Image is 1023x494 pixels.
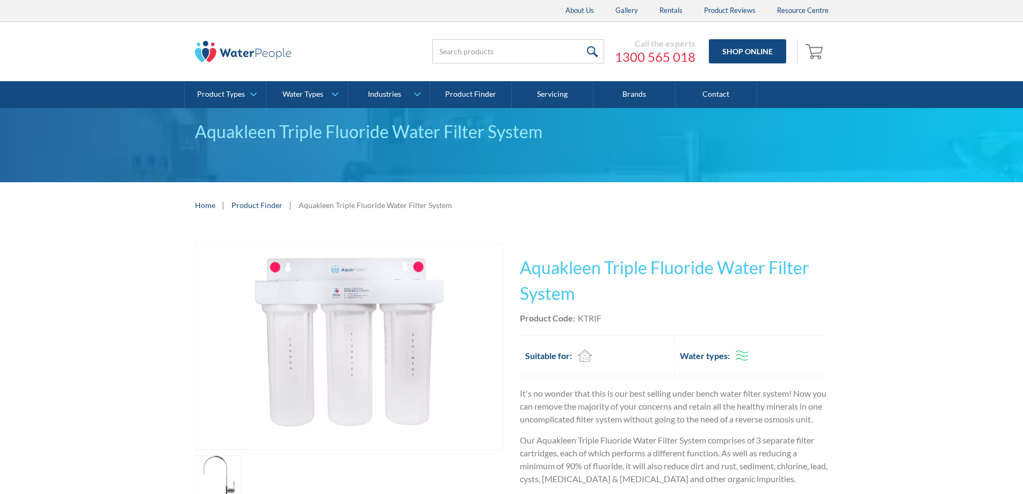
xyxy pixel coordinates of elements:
h2: Water types: [680,349,730,362]
a: Product Finder [231,199,282,211]
img: Aquakleen Triple Fluoride Water Filter System [195,245,503,450]
div: Call the experts [615,38,695,49]
a: Product Types [185,81,266,108]
div: | [221,198,226,211]
a: open lightbox [195,244,504,450]
div: | [288,198,293,211]
div: KTRIF [578,312,601,325]
div: Water Types [282,90,323,99]
h1: Aquakleen Triple Fluoride Water Filter System [520,255,829,306]
a: 1300 565 018 [615,49,695,65]
strong: Product Code: [520,313,575,323]
p: It's no wonder that this is our best selling under bench water filter system! Now you can remove ... [520,387,829,426]
a: Home [195,199,215,211]
div: Product Types [197,90,245,99]
a: Water Types [266,81,347,108]
a: Shop Online [709,39,786,63]
img: shopping cart [806,42,826,60]
div: Aquakleen Triple Fluoride Water Filter System [299,199,452,211]
img: The Water People [195,41,292,62]
p: Our Aquakleen Triple Fluoride Water Filter System comprises of 3 separate filter cartridges, each... [520,434,829,485]
div: Industries [368,90,401,99]
a: Contact [676,81,757,108]
input: Search products [432,39,604,63]
div: Aquakleen Triple Fluoride Water Filter System [195,119,829,145]
h2: Suitable for: [525,349,572,362]
a: Industries [348,81,429,108]
a: Product Finder [430,81,512,108]
a: Open cart [803,39,829,65]
a: Brands [593,81,675,108]
a: Servicing [512,81,593,108]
